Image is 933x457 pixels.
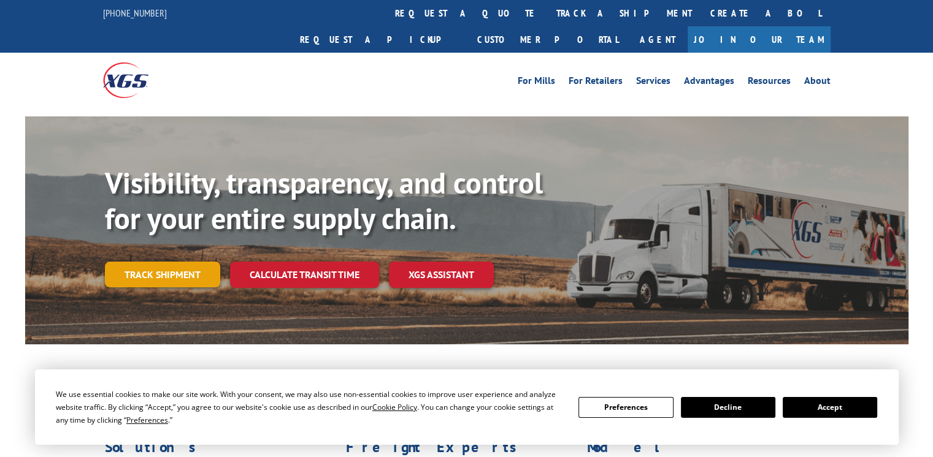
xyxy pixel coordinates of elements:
[783,397,877,418] button: Accept
[126,415,168,425] span: Preferences
[103,7,167,19] a: [PHONE_NUMBER]
[804,76,831,89] a: About
[518,76,555,89] a: For Mills
[105,262,220,287] a: Track shipment
[372,402,417,412] span: Cookie Policy
[684,76,734,89] a: Advantages
[681,397,775,418] button: Decline
[569,76,623,89] a: For Retailers
[230,262,379,288] a: Calculate transit time
[389,262,494,288] a: XGS ASSISTANT
[636,76,670,89] a: Services
[748,76,791,89] a: Resources
[628,26,688,53] a: Agent
[468,26,628,53] a: Customer Portal
[56,388,564,426] div: We use essential cookies to make our site work. With your consent, we may also use non-essential ...
[35,369,899,445] div: Cookie Consent Prompt
[578,397,673,418] button: Preferences
[291,26,468,53] a: Request a pickup
[105,164,543,237] b: Visibility, transparency, and control for your entire supply chain.
[688,26,831,53] a: Join Our Team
